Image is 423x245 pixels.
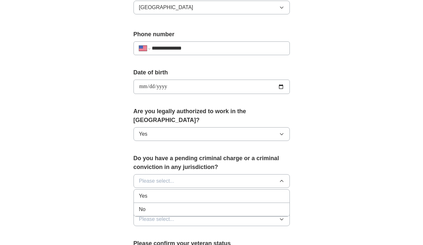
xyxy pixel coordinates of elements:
span: [GEOGRAPHIC_DATA] [139,4,193,11]
button: Please select... [134,174,290,188]
button: Please select... [134,212,290,226]
span: Yes [139,130,148,138]
label: Are you legally authorized to work in the [GEOGRAPHIC_DATA]? [134,107,290,125]
button: Yes [134,127,290,141]
span: Yes [139,192,148,200]
span: Please select... [139,177,175,185]
span: No [139,206,146,213]
label: Phone number [134,30,290,39]
button: [GEOGRAPHIC_DATA] [134,1,290,14]
label: Date of birth [134,68,290,77]
span: Please select... [139,215,175,223]
label: Do you have a pending criminal charge or a criminal conviction in any jurisdiction? [134,154,290,172]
